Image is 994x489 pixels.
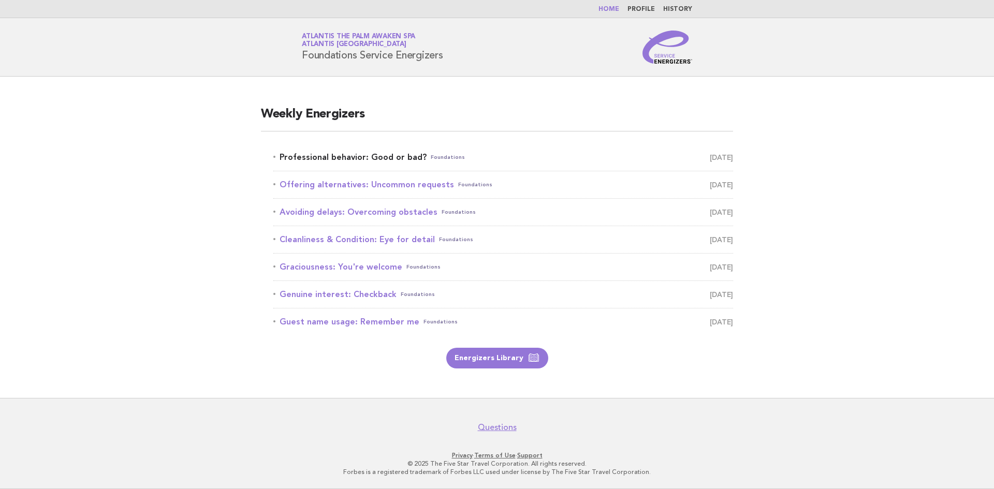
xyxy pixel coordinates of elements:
a: Graciousness: You're welcomeFoundations [DATE] [273,260,733,274]
a: Cleanliness & Condition: Eye for detailFoundations [DATE] [273,232,733,247]
p: © 2025 The Five Star Travel Corporation. All rights reserved. [180,460,814,468]
p: Forbes is a registered trademark of Forbes LLC used under license by The Five Star Travel Corpora... [180,468,814,476]
a: Energizers Library [446,348,548,368]
span: [DATE] [710,287,733,302]
a: Questions [478,422,517,433]
span: Foundations [423,315,458,329]
a: Home [598,6,619,12]
p: · · [180,451,814,460]
a: Atlantis The Palm Awaken SpaAtlantis [GEOGRAPHIC_DATA] [302,33,415,48]
a: Professional behavior: Good or bad?Foundations [DATE] [273,150,733,165]
a: Avoiding delays: Overcoming obstaclesFoundations [DATE] [273,205,733,219]
span: [DATE] [710,177,733,192]
span: Atlantis [GEOGRAPHIC_DATA] [302,41,406,48]
span: [DATE] [710,205,733,219]
h1: Foundations Service Energizers [302,34,443,61]
h2: Weekly Energizers [261,106,733,131]
a: Offering alternatives: Uncommon requestsFoundations [DATE] [273,177,733,192]
span: Foundations [442,205,476,219]
img: Service Energizers [642,31,692,64]
span: [DATE] [710,315,733,329]
a: Privacy [452,452,473,459]
span: Foundations [401,287,435,302]
a: Profile [627,6,655,12]
span: [DATE] [710,232,733,247]
a: Guest name usage: Remember meFoundations [DATE] [273,315,733,329]
span: Foundations [431,150,465,165]
a: Support [517,452,543,459]
a: Genuine interest: CheckbackFoundations [DATE] [273,287,733,302]
span: [DATE] [710,150,733,165]
span: Foundations [406,260,441,274]
a: History [663,6,692,12]
a: Terms of Use [474,452,516,459]
span: Foundations [458,177,492,192]
span: Foundations [439,232,473,247]
span: [DATE] [710,260,733,274]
